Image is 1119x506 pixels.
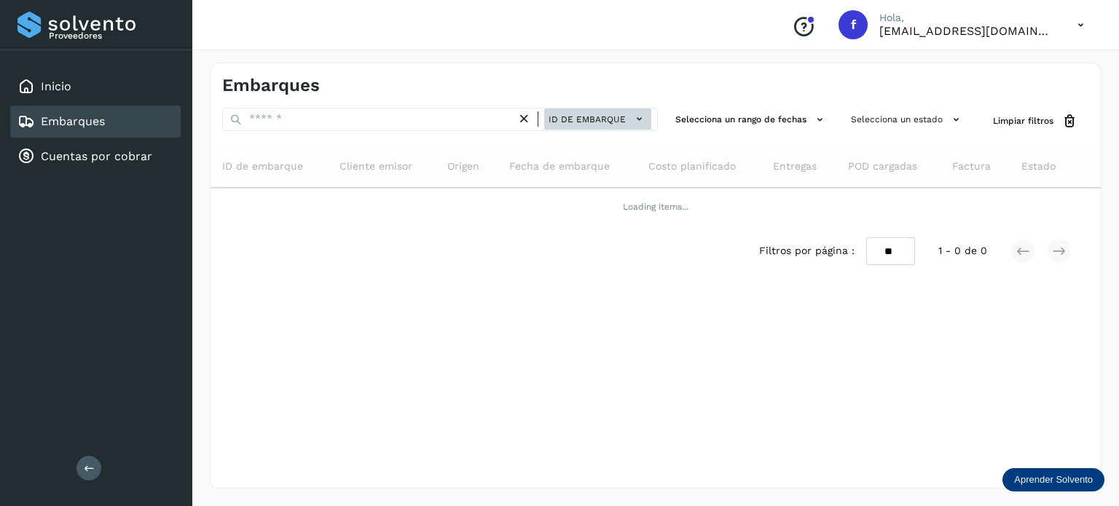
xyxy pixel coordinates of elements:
span: ID de embarque [222,159,303,174]
div: Embarques [10,106,181,138]
button: Selecciona un rango de fechas [670,108,833,132]
a: Cuentas por cobrar [41,149,152,163]
p: Hola, [879,12,1054,24]
div: Cuentas por cobrar [10,141,181,173]
span: Limpiar filtros [993,114,1053,127]
span: Factura [952,159,991,174]
p: Aprender Solvento [1014,474,1093,486]
span: Filtros por página : [759,243,855,258]
span: Costo planificado [648,159,736,174]
span: ID de embarque [549,113,626,126]
td: Loading items... [211,188,1101,226]
span: Entregas [773,159,817,174]
span: Origen [447,159,479,174]
button: ID de embarque [544,108,651,130]
span: Estado [1021,159,1056,174]
div: Inicio [10,71,181,103]
p: facturacion@wht-transport.com [879,24,1054,38]
button: Selecciona un estado [845,108,970,132]
span: Fecha de embarque [509,159,610,174]
button: Limpiar filtros [981,108,1089,135]
span: 1 - 0 de 0 [938,243,987,258]
a: Embarques [41,114,105,128]
span: POD cargadas [848,159,917,174]
p: Proveedores [49,31,175,41]
a: Inicio [41,79,71,93]
span: Cliente emisor [339,159,412,174]
h4: Embarques [222,75,320,96]
div: Aprender Solvento [1002,468,1104,491]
